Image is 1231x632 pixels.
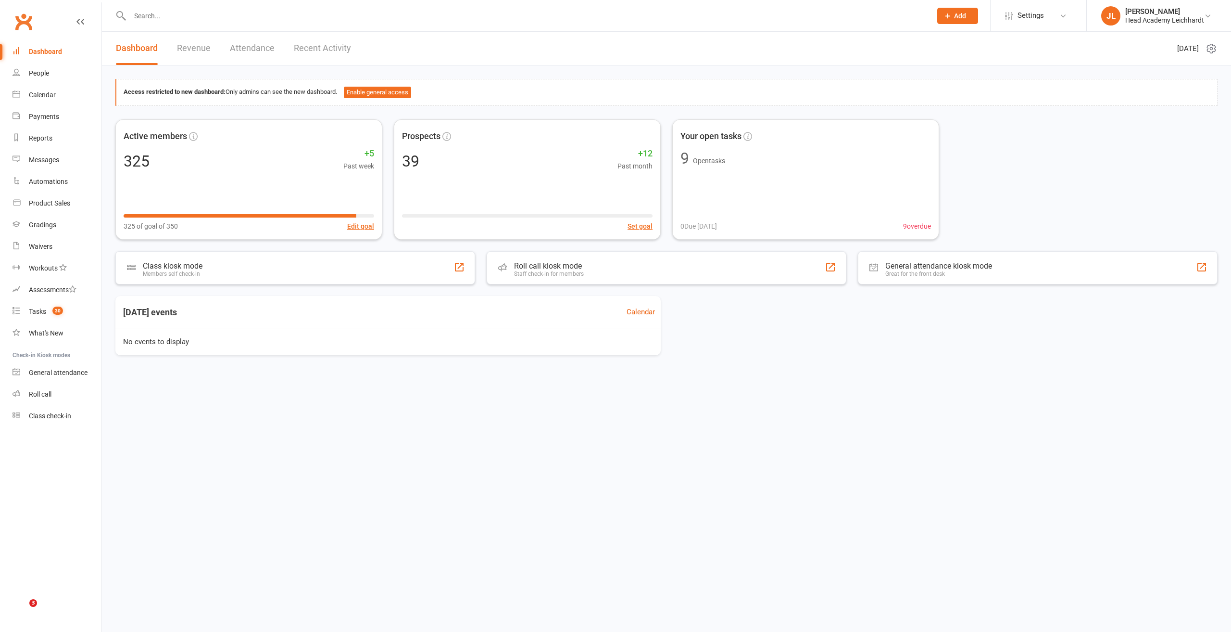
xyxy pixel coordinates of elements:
[29,243,52,250] div: Waivers
[885,271,992,277] div: Great for the front desk
[124,220,178,231] span: 325 of goal of 350
[294,32,351,65] a: Recent Activity
[29,264,58,272] div: Workouts
[13,279,101,301] a: Assessments
[13,84,101,106] a: Calendar
[29,286,76,294] div: Assessments
[617,146,653,160] span: +12
[1017,5,1044,26] span: Settings
[514,261,584,271] div: Roll call kiosk mode
[29,156,59,164] div: Messages
[680,150,689,166] div: 9
[954,12,966,20] span: Add
[143,271,202,277] div: Members self check-in
[885,261,992,271] div: General attendance kiosk mode
[29,221,56,229] div: Gradings
[29,178,68,185] div: Automations
[693,156,725,164] span: Open tasks
[29,199,70,207] div: Product Sales
[617,160,653,171] span: Past month
[13,149,101,171] a: Messages
[52,307,63,315] span: 30
[13,322,101,344] a: What's New
[13,193,101,214] a: Product Sales
[29,134,52,142] div: Reports
[29,599,37,607] span: 3
[514,271,584,277] div: Staff check-in for members
[402,129,440,143] span: Prospects
[1125,7,1204,16] div: [PERSON_NAME]
[1125,16,1204,25] div: Head Academy Leichhardt
[29,113,59,120] div: Payments
[903,220,931,231] span: 9 overdue
[127,9,925,23] input: Search...
[29,308,46,315] div: Tasks
[124,153,150,168] div: 325
[12,10,36,34] a: Clubworx
[13,362,101,384] a: General attendance kiosk mode
[29,390,51,398] div: Roll call
[13,63,101,84] a: People
[937,8,978,24] button: Add
[13,384,101,405] a: Roll call
[29,69,49,77] div: People
[13,41,101,63] a: Dashboard
[13,405,101,427] a: Class kiosk mode
[1177,43,1199,54] span: [DATE]
[680,220,717,231] span: 0 Due [DATE]
[13,258,101,279] a: Workouts
[124,129,187,143] span: Active members
[1101,6,1120,26] div: JL
[230,32,275,65] a: Attendance
[116,32,158,65] a: Dashboard
[124,88,226,95] strong: Access restricted to new dashboard:
[13,128,101,149] a: Reports
[628,220,653,231] button: Set goal
[13,171,101,193] a: Automations
[29,91,56,99] div: Calendar
[13,214,101,236] a: Gradings
[112,328,665,355] div: No events to display
[177,32,211,65] a: Revenue
[347,220,374,231] button: Edit goal
[124,87,1210,98] div: Only admins can see the new dashboard.
[13,106,101,128] a: Payments
[343,146,374,160] span: +5
[627,306,655,318] a: Calendar
[29,412,71,420] div: Class check-in
[13,301,101,322] a: Tasks 30
[29,329,63,337] div: What's New
[402,153,419,168] div: 39
[143,261,202,271] div: Class kiosk mode
[13,236,101,258] a: Waivers
[10,599,33,622] iframe: Intercom live chat
[343,160,374,171] span: Past week
[29,369,88,376] div: General attendance
[115,304,185,321] h3: [DATE] events
[29,48,62,55] div: Dashboard
[680,129,741,143] span: Your open tasks
[344,87,411,98] button: Enable general access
